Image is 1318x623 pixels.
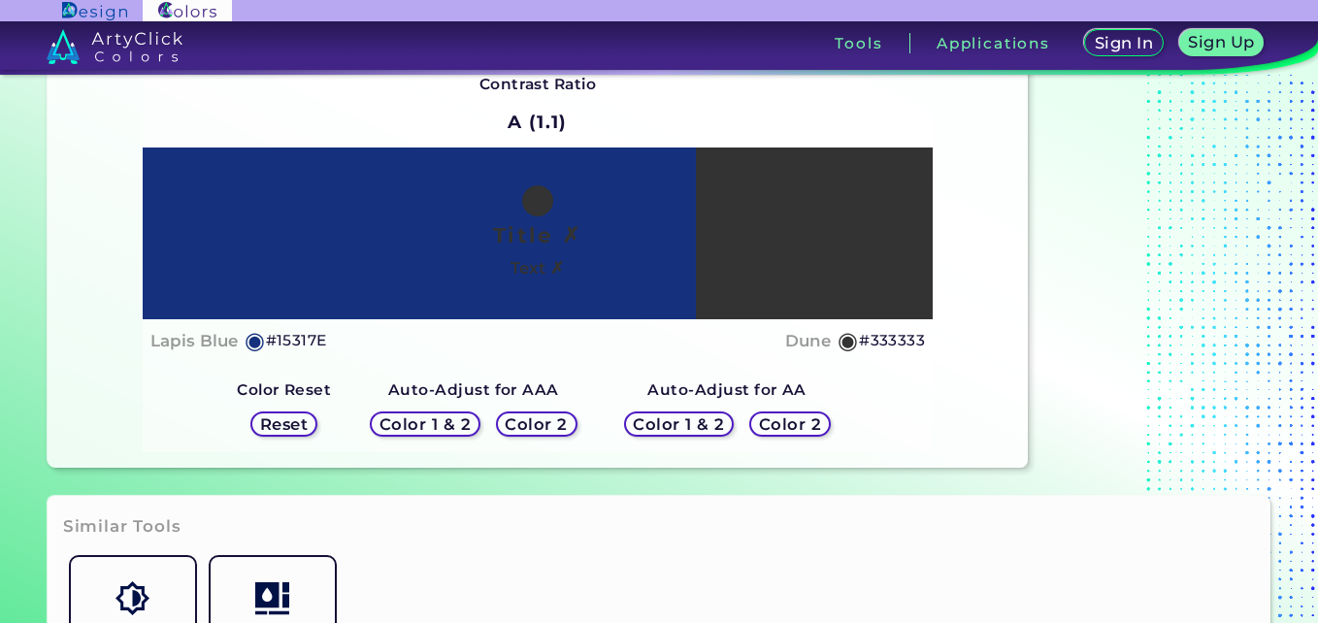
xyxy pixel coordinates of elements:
[835,36,882,50] h3: Tools
[47,29,183,64] img: logo_artyclick_colors_white.svg
[859,328,925,353] h5: #333333
[63,515,181,539] h3: Similar Tools
[762,416,818,431] h5: Color 2
[1088,31,1160,55] a: Sign In
[115,581,149,615] img: icon_color_shades.svg
[266,328,327,353] h5: #15317E
[245,329,266,352] h5: ◉
[647,380,806,399] strong: Auto-Adjust for AA
[237,380,331,399] strong: Color Reset
[388,380,559,399] strong: Auto-Adjust for AAA
[262,416,306,431] h5: Reset
[1098,36,1151,50] h5: Sign In
[937,36,1050,50] h3: Applications
[493,220,582,249] h1: Title ✗
[383,416,466,431] h5: Color 1 & 2
[785,327,831,355] h4: Dune
[62,2,127,20] img: ArtyClick Design logo
[499,101,576,144] h2: A (1.1)
[150,327,238,355] h4: Lapis Blue
[511,254,564,282] h4: Text ✗
[509,416,565,431] h5: Color 2
[838,329,859,352] h5: ◉
[638,416,720,431] h5: Color 1 & 2
[1183,31,1260,55] a: Sign Up
[255,581,289,615] img: icon_col_pal_col.svg
[1192,35,1252,49] h5: Sign Up
[479,75,597,93] strong: Contrast Ratio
